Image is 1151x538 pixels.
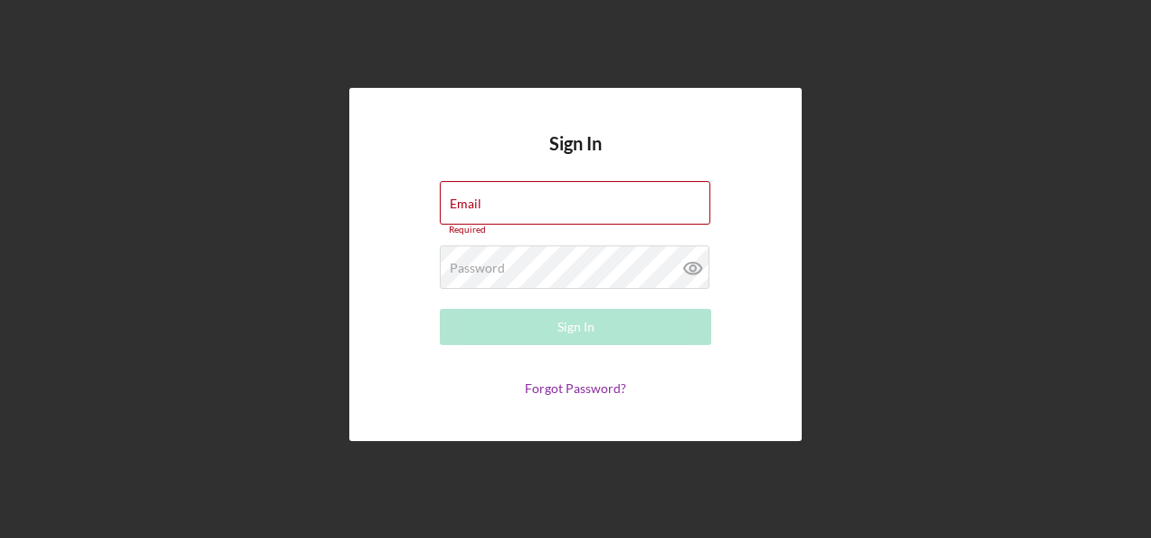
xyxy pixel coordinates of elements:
[440,225,711,235] div: Required
[440,309,711,345] button: Sign In
[450,261,505,275] label: Password
[557,309,595,345] div: Sign In
[549,133,602,181] h4: Sign In
[525,380,626,396] a: Forgot Password?
[450,197,481,211] label: Email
